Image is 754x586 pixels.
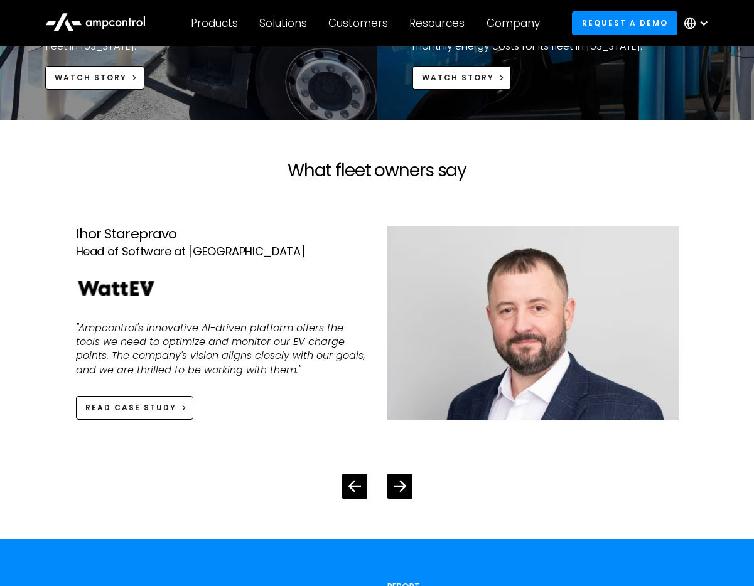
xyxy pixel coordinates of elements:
div: Solutions [259,16,307,30]
a: Watch Story [412,66,512,89]
div: Products [191,16,238,30]
div: Ihor Starepravo [76,226,367,242]
div: Next slide [387,474,412,499]
p: "Ampcontrol's innovative AI-driven platform offers the tools we need to optimize and monitor our ... [76,321,367,378]
div: Resources [409,16,465,30]
div: Customers [328,16,388,30]
div: Watch Story [422,72,494,83]
h2: What fleet owners say [60,160,694,181]
div: Read Case Study [85,402,176,413]
a: Watch Story [45,66,144,89]
div: Company [487,16,540,30]
a: Read Case Study [76,396,194,419]
div: 2 / 4 [76,206,679,440]
div: Head of Software at [GEOGRAPHIC_DATA] [76,243,367,261]
div: Watch Story [55,72,127,83]
a: Request a demo [572,11,677,35]
div: Previous slide [342,474,367,499]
